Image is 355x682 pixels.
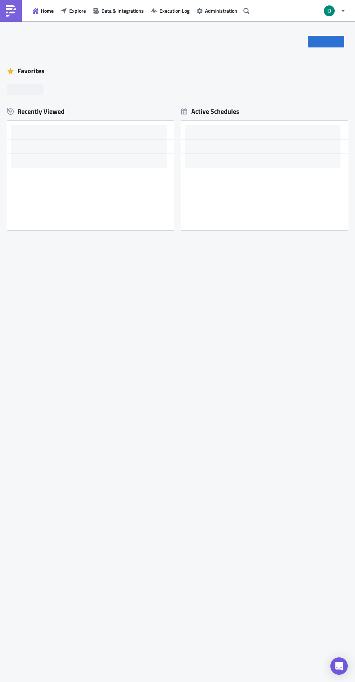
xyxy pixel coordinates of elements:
[7,106,174,117] div: Recently Viewed
[69,7,86,14] span: Explore
[7,66,348,76] div: Favorites
[205,7,237,14] span: Administration
[181,107,239,116] div: Active Schedules
[330,657,348,675] div: Open Intercom Messenger
[41,7,54,14] span: Home
[147,5,193,16] button: Execution Log
[29,5,57,16] button: Home
[101,7,144,14] span: Data & Integrations
[5,5,17,17] img: PushMetrics
[89,5,147,16] button: Data & Integrations
[57,5,89,16] button: Explore
[323,5,335,17] img: Avatar
[193,5,241,16] button: Administration
[159,7,189,14] span: Execution Log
